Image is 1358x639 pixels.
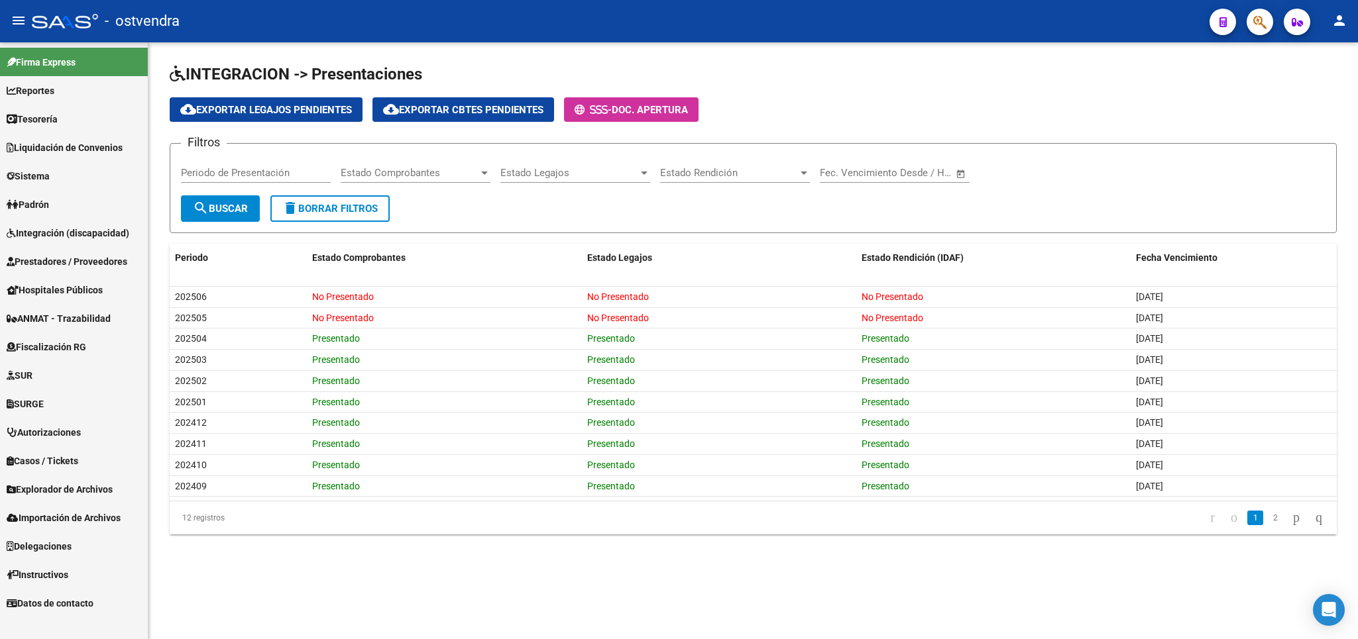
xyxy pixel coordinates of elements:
[1136,417,1163,428] span: [DATE]
[270,195,390,222] button: Borrar Filtros
[1331,13,1347,28] mat-icon: person
[312,481,360,491] span: Presentado
[7,254,127,269] span: Prestadores / Proveedores
[7,140,123,155] span: Liquidación de Convenios
[587,291,649,302] span: No Presentado
[7,169,50,183] span: Sistema
[175,354,207,365] span: 202503
[862,313,923,323] span: No Presentado
[175,313,207,323] span: 202505
[181,133,227,152] h3: Filtros
[587,313,649,323] span: No Presentado
[175,291,207,302] span: 202506
[820,167,863,179] input: Start date
[7,112,58,126] span: Tesorería
[875,167,939,179] input: End date
[312,313,374,323] span: No Presentado
[862,333,909,344] span: Presentado
[862,438,909,449] span: Presentado
[587,397,635,407] span: Presentado
[282,200,298,216] mat-icon: delete
[312,333,360,344] span: Presentado
[1131,244,1337,272] datatable-header-cell: Fecha Vencimiento
[170,65,422,83] span: INTEGRACION -> Presentaciones
[1245,507,1265,529] li: page 1
[7,454,78,468] span: Casos / Tickets
[1287,511,1306,525] a: go to next page
[1225,511,1243,525] a: go to previous page
[312,354,360,365] span: Presentado
[7,596,93,611] span: Datos de contacto
[575,104,612,116] span: -
[1265,507,1285,529] li: page 2
[1136,481,1163,491] span: [DATE]
[175,417,207,428] span: 202412
[7,567,68,582] span: Instructivos
[175,375,207,386] span: 202502
[587,417,635,428] span: Presentado
[7,83,54,98] span: Reportes
[1136,438,1163,449] span: [DATE]
[180,101,196,117] mat-icon: cloud_download
[587,460,635,470] span: Presentado
[587,333,635,344] span: Presentado
[7,511,121,525] span: Importación de Archivos
[372,97,554,122] button: Exportar Cbtes Pendientes
[1204,511,1221,525] a: go to first page
[1310,511,1328,525] a: go to last page
[193,200,209,216] mat-icon: search
[564,97,699,122] button: -Doc. Apertura
[660,167,798,179] span: Estado Rendición
[181,195,260,222] button: Buscar
[862,417,909,428] span: Presentado
[1267,511,1283,525] a: 2
[862,252,964,263] span: Estado Rendición (IDAF)
[7,226,129,240] span: Integración (discapacidad)
[193,203,248,215] span: Buscar
[307,244,581,272] datatable-header-cell: Estado Comprobantes
[7,397,44,411] span: SURGE
[856,244,1131,272] datatable-header-cell: Estado Rendición (IDAF)
[587,252,652,263] span: Estado Legajos
[7,482,113,497] span: Explorador de Archivos
[312,291,374,302] span: No Presentado
[7,197,49,212] span: Padrón
[175,460,207,470] span: 202410
[170,97,363,122] button: Exportar Legajos Pendientes
[383,104,543,116] span: Exportar Cbtes Pendientes
[500,167,638,179] span: Estado Legajos
[862,375,909,386] span: Presentado
[180,104,352,116] span: Exportar Legajos Pendientes
[612,104,688,116] span: Doc. Apertura
[7,425,81,440] span: Autorizaciones
[105,7,180,36] span: - ostvendra
[175,397,207,407] span: 202501
[1136,354,1163,365] span: [DATE]
[1136,252,1217,263] span: Fecha Vencimiento
[862,397,909,407] span: Presentado
[11,13,27,28] mat-icon: menu
[7,340,86,354] span: Fiscalización RG
[7,55,76,70] span: Firma Express
[862,291,923,302] span: No Presentado
[1313,594,1345,626] div: Open Intercom Messenger
[312,438,360,449] span: Presentado
[7,311,111,326] span: ANMAT - Trazabilidad
[954,166,969,181] button: Open calendar
[341,167,479,179] span: Estado Comprobantes
[7,283,103,297] span: Hospitales Públicos
[170,501,401,534] div: 12 registros
[587,354,635,365] span: Presentado
[312,252,406,263] span: Estado Comprobantes
[582,244,856,272] datatable-header-cell: Estado Legajos
[312,397,360,407] span: Presentado
[1136,460,1163,470] span: [DATE]
[862,481,909,491] span: Presentado
[1136,333,1163,344] span: [DATE]
[1136,291,1163,302] span: [DATE]
[312,460,360,470] span: Presentado
[312,417,360,428] span: Presentado
[7,539,72,554] span: Delegaciones
[587,481,635,491] span: Presentado
[175,333,207,344] span: 202504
